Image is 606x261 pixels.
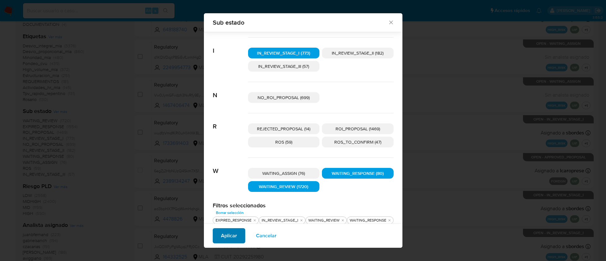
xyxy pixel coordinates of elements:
span: ROI_PROPOSAL (1469) [336,126,380,132]
span: R [213,113,248,130]
button: quitar WAITING_REVIEW [340,218,345,223]
span: IN_REVIEW_STAGE_III (57) [258,63,309,69]
div: ROS_TO_CONFIRM (47) [322,137,394,147]
span: WAITING_RESPONSE (80) [332,170,384,176]
span: Aplicar [221,229,237,243]
button: Cerrar [388,19,394,25]
button: Aplicar [213,228,245,243]
button: Cancelar [248,228,285,243]
span: ROS (59) [275,139,292,145]
div: REJECTED_PROPOSAL (14) [248,123,320,134]
button: quitar WAITING_RESPONSE [387,218,392,223]
div: NO_ROI_PROPOSAL (699) [248,92,320,103]
div: WAITING_RESPONSE [348,218,388,223]
span: I [213,38,248,55]
div: WAITING_ASSIGN (76) [248,168,320,179]
div: IN_REVIEW_STAGE_II (182) [322,48,394,58]
div: WAITING_RESPONSE (80) [322,168,394,179]
button: Borrar selección [213,209,247,217]
div: IN_REVIEW_STAGE_I (773) [248,48,320,58]
span: Cancelar [256,229,276,243]
div: WAITING_REVIEW [307,218,341,223]
span: WAITING_REVIEW (1720) [259,183,308,190]
span: N [213,82,248,99]
span: W [213,158,248,175]
span: Sub estado [213,19,388,26]
span: IN_REVIEW_STAGE_II (182) [332,50,383,56]
span: REJECTED_PROPOSAL (14) [257,126,310,132]
div: ROI_PROPOSAL (1469) [322,123,394,134]
div: IN_REVIEW_STAGE_III (57) [248,61,320,72]
span: Borrar selección [216,210,244,216]
span: WAITING_ASSIGN (76) [262,170,305,176]
button: quitar IN_REVIEW_STAGE_I [299,218,304,223]
div: ROS (59) [248,137,320,147]
span: ROS_TO_CONFIRM (47) [334,139,381,145]
div: EXPIRED_RESPONSE [214,218,253,223]
span: IN_REVIEW_STAGE_I (773) [257,50,310,56]
button: quitar EXPIRED_RESPONSE [252,218,257,223]
div: WAITING_REVIEW (1720) [248,181,320,192]
div: IN_REVIEW_STAGE_I [260,218,300,223]
h2: Filtros seleccionados [213,202,394,209]
span: NO_ROI_PROPOSAL (699) [258,94,310,101]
